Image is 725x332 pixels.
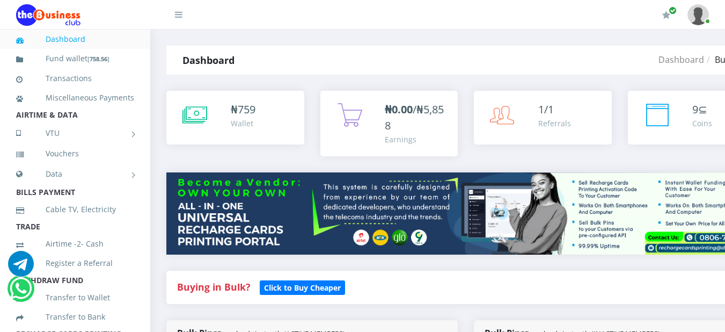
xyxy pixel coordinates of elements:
[687,4,709,25] img: User
[16,66,134,91] a: Transactions
[264,283,341,293] b: Click to Buy Cheaper
[538,102,554,117] span: 1/1
[16,305,134,329] a: Transfer to Bank
[16,4,80,26] img: Logo
[231,102,255,118] div: ₦
[231,118,255,129] div: Wallet
[8,259,34,277] a: Chat for support
[385,102,413,117] b: ₦0.00
[16,85,134,110] a: Miscellaneous Payments
[182,54,235,67] strong: Dashboard
[16,161,134,187] a: Data
[658,54,704,66] a: Dashboard
[16,141,134,166] a: Vouchers
[16,27,134,52] a: Dashboard
[16,46,134,71] a: Fund wallet[758.56]
[260,280,345,293] a: Click to Buy Cheaper
[16,285,134,310] a: Transfer to Wallet
[10,284,32,301] a: Chat for support
[166,91,304,145] a: ₦759 Wallet
[692,102,712,118] div: ⊆
[90,55,107,63] b: 758.56
[16,251,134,276] a: Register a Referral
[16,120,134,147] a: VTU
[87,55,109,63] small: [ ]
[692,102,698,117] span: 9
[177,280,250,293] strong: Buying in Bulk?
[385,134,448,145] div: Earnings
[16,197,134,222] a: Cable TV, Electricity
[692,118,712,129] div: Coins
[474,91,612,145] a: 1/1 Referrals
[538,118,571,129] div: Referrals
[238,102,255,117] span: 759
[662,11,670,19] i: Renew/Upgrade Subscription
[16,232,134,256] a: Airtime -2- Cash
[385,102,444,133] span: /₦5,858
[320,91,458,156] a: ₦0.00/₦5,858 Earnings
[669,6,677,15] span: Renew/Upgrade Subscription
